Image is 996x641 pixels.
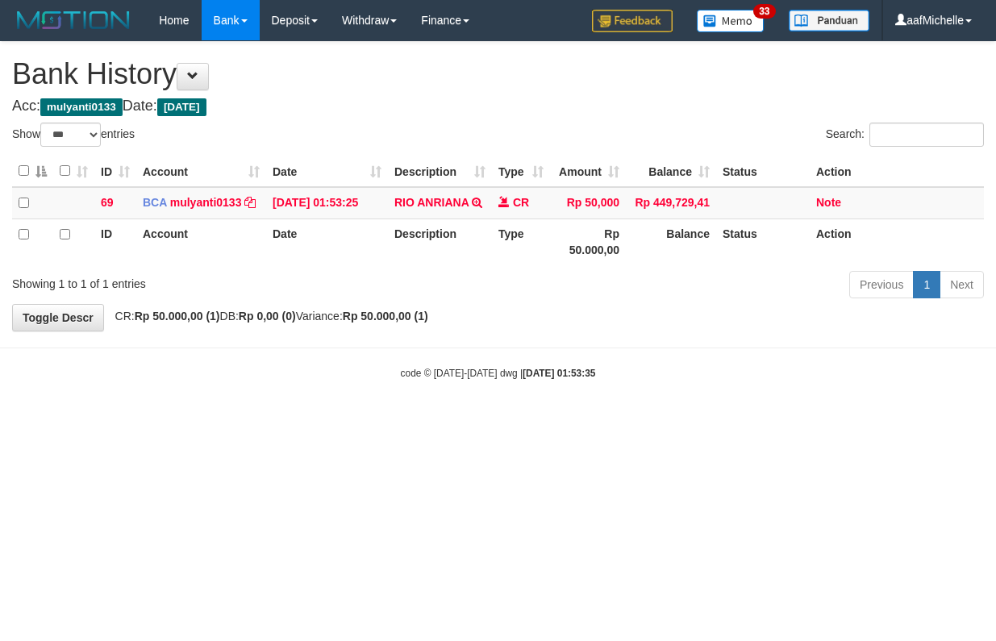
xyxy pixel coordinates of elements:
[913,271,940,298] a: 1
[849,271,914,298] a: Previous
[136,156,266,187] th: Account: activate to sort column ascending
[12,269,403,292] div: Showing 1 to 1 of 1 entries
[135,310,220,323] strong: Rp 50.000,00 (1)
[388,219,492,264] th: Description
[12,156,53,187] th: : activate to sort column descending
[239,310,296,323] strong: Rp 0,00 (0)
[53,156,94,187] th: : activate to sort column ascending
[244,196,256,209] a: Copy mulyanti0133 to clipboard
[626,187,716,219] td: Rp 449,729,41
[136,219,266,264] th: Account
[550,156,626,187] th: Amount: activate to sort column ascending
[626,219,716,264] th: Balance
[12,123,135,147] label: Show entries
[716,156,810,187] th: Status
[170,196,242,209] a: mulyanti0133
[40,98,123,116] span: mulyanti0133
[869,123,984,147] input: Search:
[697,10,765,32] img: Button%20Memo.svg
[816,196,841,209] a: Note
[626,156,716,187] th: Balance: activate to sort column ascending
[266,156,388,187] th: Date: activate to sort column ascending
[157,98,206,116] span: [DATE]
[550,187,626,219] td: Rp 50,000
[753,4,775,19] span: 33
[810,156,984,187] th: Action
[12,8,135,32] img: MOTION_logo.png
[40,123,101,147] select: Showentries
[394,196,469,209] a: RIO ANRIANA
[266,187,388,219] td: [DATE] 01:53:25
[107,310,428,323] span: CR: DB: Variance:
[266,219,388,264] th: Date
[492,156,550,187] th: Type: activate to sort column ascending
[388,156,492,187] th: Description: activate to sort column ascending
[523,368,595,379] strong: [DATE] 01:53:35
[343,310,428,323] strong: Rp 50.000,00 (1)
[12,304,104,331] a: Toggle Descr
[12,58,984,90] h1: Bank History
[101,196,114,209] span: 69
[12,98,984,114] h4: Acc: Date:
[592,10,673,32] img: Feedback.jpg
[94,219,136,264] th: ID
[716,219,810,264] th: Status
[789,10,869,31] img: panduan.png
[94,156,136,187] th: ID: activate to sort column ascending
[492,219,550,264] th: Type
[550,219,626,264] th: Rp 50.000,00
[143,196,167,209] span: BCA
[826,123,984,147] label: Search:
[401,368,596,379] small: code © [DATE]-[DATE] dwg |
[810,219,984,264] th: Action
[513,196,529,209] span: CR
[940,271,984,298] a: Next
